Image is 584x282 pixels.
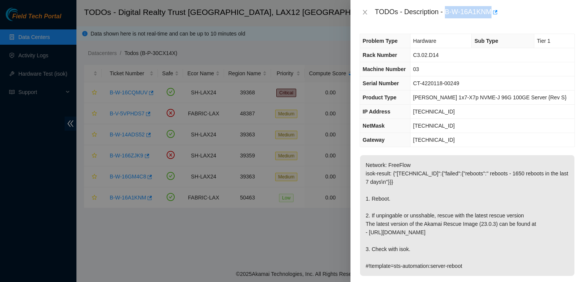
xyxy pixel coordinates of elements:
span: Problem Type [363,38,398,44]
span: close [362,9,368,15]
span: Sub Type [474,38,498,44]
button: Close [360,9,370,16]
span: Serial Number [363,80,399,86]
span: Tier 1 [537,38,550,44]
span: 03 [413,66,419,72]
p: Network: FreeFlow isok-result: {"[TECHNICAL_ID]":{"failed":{"reboots":" reboots - 1650 reboots in... [360,155,574,276]
span: CT-4220118-00249 [413,80,459,86]
span: Hardware [413,38,436,44]
div: TODOs - Description - B-W-16A1KNM [375,6,575,18]
span: Machine Number [363,66,406,72]
span: Rack Number [363,52,397,58]
span: C3.02.D14 [413,52,439,58]
span: [TECHNICAL_ID] [413,123,455,129]
span: NetMask [363,123,385,129]
span: [TECHNICAL_ID] [413,137,455,143]
span: Gateway [363,137,385,143]
span: IP Address [363,109,390,115]
span: [PERSON_NAME] 1x7-X7p NVME-J 96G 100GE Server {Rev S} [413,94,567,100]
span: [TECHNICAL_ID] [413,109,455,115]
span: Product Type [363,94,396,100]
